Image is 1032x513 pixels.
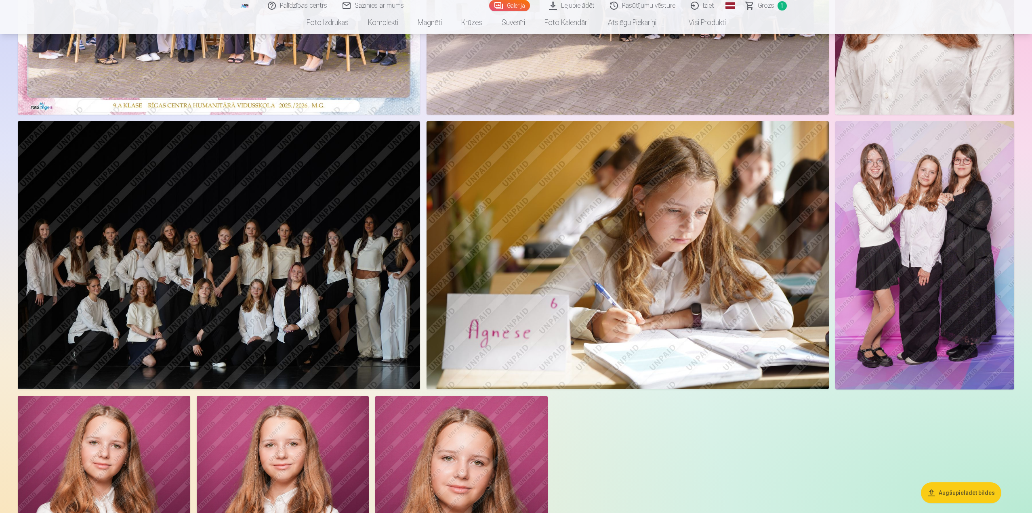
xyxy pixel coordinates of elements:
[408,11,452,34] a: Magnēti
[358,11,408,34] a: Komplekti
[452,11,492,34] a: Krūzes
[758,1,774,10] span: Grozs
[921,482,1001,503] button: Augšupielādēt bildes
[297,11,358,34] a: Foto izdrukas
[535,11,598,34] a: Foto kalendāri
[241,3,250,8] img: /fa1
[778,1,787,10] span: 1
[666,11,736,34] a: Visi produkti
[598,11,666,34] a: Atslēgu piekariņi
[492,11,535,34] a: Suvenīri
